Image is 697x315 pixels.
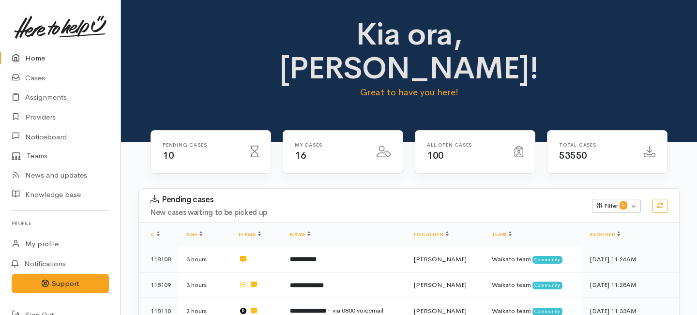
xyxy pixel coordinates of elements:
span: Community [532,282,563,289]
span: 0 [620,201,627,209]
a: Location [414,231,448,238]
h6: Total cases [559,142,632,148]
span: 10 [163,150,174,162]
a: Team [492,231,512,238]
span: [PERSON_NAME] [414,281,467,289]
td: [DATE] 11:28AM [582,272,679,298]
td: 118109 [139,272,179,298]
span: [PERSON_NAME] [414,255,467,263]
td: 3 hours [179,272,231,298]
a: Flags [239,231,261,238]
button: Filter0 [592,199,641,213]
h4: New cases waiting to be picked up [151,209,580,217]
span: 16 [295,150,306,162]
span: 100 [427,150,444,162]
button: Support [12,274,109,294]
span: Community [532,256,563,264]
a: # [151,231,160,238]
h3: Pending cases [151,195,580,205]
td: 118108 [139,246,179,272]
h6: Pending cases [163,142,239,148]
span: - via 0800 voicemail [328,306,383,315]
td: [DATE] 11:26AM [582,246,679,272]
h1: Kia ora, [PERSON_NAME]! [277,17,542,86]
span: 53550 [559,150,587,162]
span: [PERSON_NAME] [414,307,467,315]
td: Waikato team [484,246,582,272]
td: Waikato team [484,272,582,298]
a: Received [590,231,620,238]
a: Name [290,231,310,238]
h6: My cases [295,142,365,148]
h6: Profile [12,217,109,230]
a: Age [186,231,202,238]
h6: All Open cases [427,142,503,148]
p: Great to have you here! [277,86,542,99]
td: 3 hours [179,246,231,272]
